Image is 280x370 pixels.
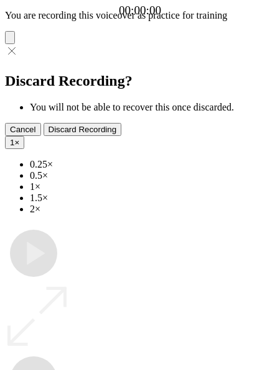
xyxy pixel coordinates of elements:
li: 0.5× [30,170,275,181]
button: Cancel [5,123,41,136]
span: 1 [10,138,14,147]
li: You will not be able to recover this once discarded. [30,102,275,113]
h2: Discard Recording? [5,73,275,89]
button: 1× [5,136,24,149]
p: You are recording this voiceover as practice for training [5,10,275,21]
li: 1× [30,181,275,192]
li: 0.25× [30,159,275,170]
button: Discard Recording [44,123,122,136]
li: 1.5× [30,192,275,204]
a: 00:00:00 [119,4,161,17]
li: 2× [30,204,275,215]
